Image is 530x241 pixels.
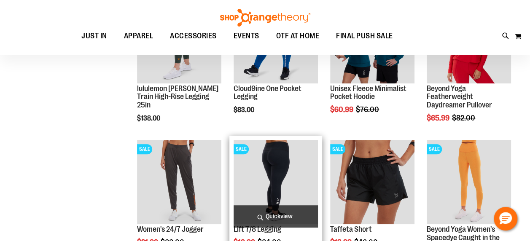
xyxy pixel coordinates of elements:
[330,105,355,114] span: $60.99
[234,225,281,233] a: Lift 7/8 Legging
[330,140,414,224] img: Main Image of Taffeta Short
[330,144,345,154] span: SALE
[137,225,204,233] a: Women's 24/7 Jogger
[73,27,116,46] a: JUST IN
[234,106,256,114] span: $83.00
[137,140,221,225] a: Product image for 24/7 JoggerSALE
[137,140,221,224] img: Product image for 24/7 Jogger
[427,140,511,225] a: Product image for Beyond Yoga Womens Spacedye Caught in the Midi High Waisted LeggingSALE
[427,114,451,122] span: $65.99
[234,140,318,225] a: 2024 October Lift 7/8 LeggingSALE
[137,144,152,154] span: SALE
[427,84,492,110] a: Beyond Yoga Featherweight Daydreamer Pullover
[234,205,318,228] a: Quickview
[330,140,414,225] a: Main Image of Taffeta ShortSALE
[276,27,320,46] span: OTF AT HOME
[137,115,161,122] span: $138.00
[124,27,153,46] span: APPAREL
[116,27,162,46] a: APPAREL
[219,9,312,27] img: Shop Orangetheory
[137,84,218,110] a: lululemon [PERSON_NAME] Train High-Rise Legging 25in
[234,27,259,46] span: EVENTS
[356,105,380,114] span: $76.00
[234,84,301,101] a: Cloud9ine One Pocket Legging
[328,27,401,46] a: FINAL PUSH SALE
[494,207,517,230] button: Hello, have a question? Let’s chat.
[225,27,268,46] a: EVENTS
[234,140,318,224] img: 2024 October Lift 7/8 Legging
[234,144,249,154] span: SALE
[330,84,406,101] a: Unisex Fleece Minimalist Pocket Hoodie
[427,140,511,224] img: Product image for Beyond Yoga Womens Spacedye Caught in the Midi High Waisted Legging
[452,114,476,122] span: $82.00
[161,27,225,46] a: ACCESSORIES
[330,225,372,233] a: Taffeta Short
[427,144,442,154] span: SALE
[336,27,393,46] span: FINAL PUSH SALE
[268,27,328,46] a: OTF AT HOME
[170,27,217,46] span: ACCESSORIES
[81,27,107,46] span: JUST IN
